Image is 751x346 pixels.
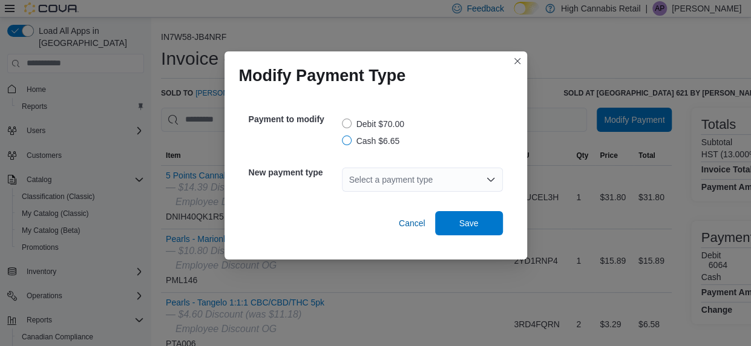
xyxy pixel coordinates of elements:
span: Cancel [399,217,425,229]
button: Save [435,211,503,235]
button: Closes this modal window [510,54,525,68]
h5: Payment to modify [249,107,339,131]
button: Cancel [394,211,430,235]
label: Debit $70.00 [342,117,404,131]
h5: New payment type [249,160,339,184]
span: Save [459,217,479,229]
label: Cash $6.65 [342,134,400,148]
input: Accessible screen reader label [349,172,350,187]
h1: Modify Payment Type [239,66,406,85]
button: Open list of options [486,175,496,184]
